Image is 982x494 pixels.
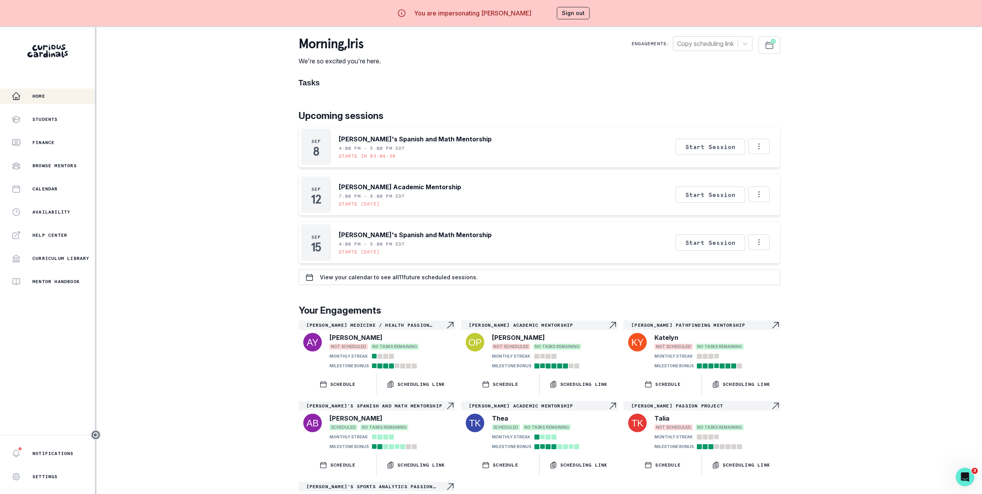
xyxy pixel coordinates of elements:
button: Toggle sidebar [91,430,101,440]
p: Starts [DATE] [339,201,380,207]
p: Sep [311,234,321,240]
p: Starts in 03:06:38 [339,153,396,159]
p: 15 [311,243,321,251]
p: MILESTONE BONUS [330,363,369,369]
button: Options [748,139,770,154]
a: [PERSON_NAME] Pathfinding MentorshipNavigate to engagement pageKatelynNOT SCHEDULEDNO TASKS REMAI... [624,321,780,370]
a: [PERSON_NAME] Passion ProjectNavigate to engagement pageTaliaNOT SCHEDULEDNO TASKS REMAININGMONTH... [624,401,780,451]
span: NOT SCHEDULED [330,344,368,350]
a: [PERSON_NAME]'s Spanish and Math MentorshipNavigate to engagement page[PERSON_NAME]SCHEDULEDNO TA... [299,401,455,451]
p: MILESTONE BONUS [492,363,531,369]
p: morning , Iris [299,36,381,52]
p: SCHEDULE [493,381,518,387]
p: 7:00 PM - 8:00 PM EDT [339,193,405,199]
a: [PERSON_NAME] Academic MentorshipNavigate to engagement pageTheaSCHEDULEDNO TASKS REMAININGMONTHL... [461,401,617,451]
p: SCHEDULE [330,381,356,387]
p: SCHEDULE [655,462,681,468]
svg: Navigate to engagement page [771,321,780,330]
p: SCHEDULE [330,462,356,468]
button: Options [748,234,770,250]
p: Home [32,93,45,99]
p: 12 [311,195,321,203]
span: NO TASKS REMAINING [533,344,581,350]
p: [PERSON_NAME] Academic Mentorship [339,182,461,192]
img: svg [303,333,322,351]
button: SCHEDULE [299,373,377,395]
p: MONTHLY STREAK [654,434,693,440]
svg: Navigate to engagement page [771,401,780,411]
p: Your Engagements [299,304,780,317]
div: Copy scheduling link [677,39,734,48]
p: Talia [654,414,669,423]
p: MONTHLY STREAK [492,353,530,359]
p: Availability [32,209,70,215]
p: MONTHLY STREAK [330,353,368,359]
p: [PERSON_NAME] [492,333,545,342]
span: NO TASKS REMAINING [696,344,744,350]
button: SCHEDULE [299,454,377,476]
button: Scheduling Link [702,373,780,395]
button: SCHEDULE [624,373,701,395]
p: Starts [DATE] [339,249,380,255]
p: Curriculum Library [32,255,90,261]
p: 8 [313,148,319,155]
p: MILESTONE BONUS [654,444,694,450]
img: svg [303,414,322,432]
p: Scheduling Link [723,462,770,468]
svg: Navigate to engagement page [446,401,455,411]
p: Mentor Handbook [32,278,80,285]
p: Upcoming sessions [299,109,780,123]
span: NO TASKS REMAINING [371,344,419,350]
button: Schedule Sessions [759,36,780,54]
button: Sign out [557,7,590,19]
a: [PERSON_NAME] Academic MentorshipNavigate to engagement page[PERSON_NAME]NOT SCHEDULEDNO TASKS RE... [461,321,617,370]
p: [PERSON_NAME] Academic Mentorship [469,403,608,409]
p: [PERSON_NAME] Medicine / Health Passion Project [306,322,446,328]
p: [PERSON_NAME] Passion Project [631,403,771,409]
svg: Navigate to engagement page [446,482,455,491]
p: We're so excited you're here. [299,56,381,66]
p: SCHEDULE [655,381,681,387]
span: 3 [972,468,978,474]
p: MONTHLY STREAK [330,434,368,440]
span: NOT SCHEDULED [654,344,693,350]
p: SCHEDULE [493,462,518,468]
p: [PERSON_NAME] [330,414,382,423]
p: View your calendar to see all 11 future scheduled sessions. [320,274,478,280]
span: SCHEDULED [330,424,357,430]
p: [PERSON_NAME] Pathfinding Mentorship [631,322,771,328]
p: MILESTONE BONUS [492,444,531,450]
p: Sep [311,186,321,192]
p: Students [32,116,58,122]
p: MONTHLY STREAK [654,353,693,359]
p: [PERSON_NAME] [330,333,382,342]
p: Calendar [32,186,58,192]
svg: Navigate to engagement page [608,321,617,330]
p: Scheduling Link [397,462,445,468]
p: MONTHLY STREAK [492,434,530,440]
p: [PERSON_NAME]'s Sports Analytics Passion Project [306,484,446,490]
p: Settings [32,474,58,480]
span: NOT SCHEDULED [654,424,693,430]
img: svg [466,333,484,351]
button: SCHEDULE [461,454,539,476]
img: svg [628,414,647,432]
p: [PERSON_NAME]'s Spanish and Math Mentorship [339,134,492,144]
button: Options [748,187,770,202]
h1: Tasks [299,78,780,87]
p: Katelyn [654,333,678,342]
p: Help Center [32,232,67,238]
span: NO TASKS REMAINING [360,424,408,430]
iframe: Intercom live chat [956,468,974,486]
span: NO TASKS REMAINING [523,424,571,430]
p: MILESTONE BONUS [654,363,694,369]
p: MILESTONE BONUS [330,444,369,450]
img: svg [466,414,484,432]
button: Scheduling Link [539,373,617,395]
img: Curious Cardinals Logo [27,44,68,58]
button: Start Session [676,234,745,251]
span: SCHEDULED [492,424,520,430]
p: Scheduling Link [723,381,770,387]
p: Notifications [32,450,74,457]
a: [PERSON_NAME] Medicine / Health Passion ProjectNavigate to engagement page[PERSON_NAME]NOT SCHEDU... [299,321,455,370]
